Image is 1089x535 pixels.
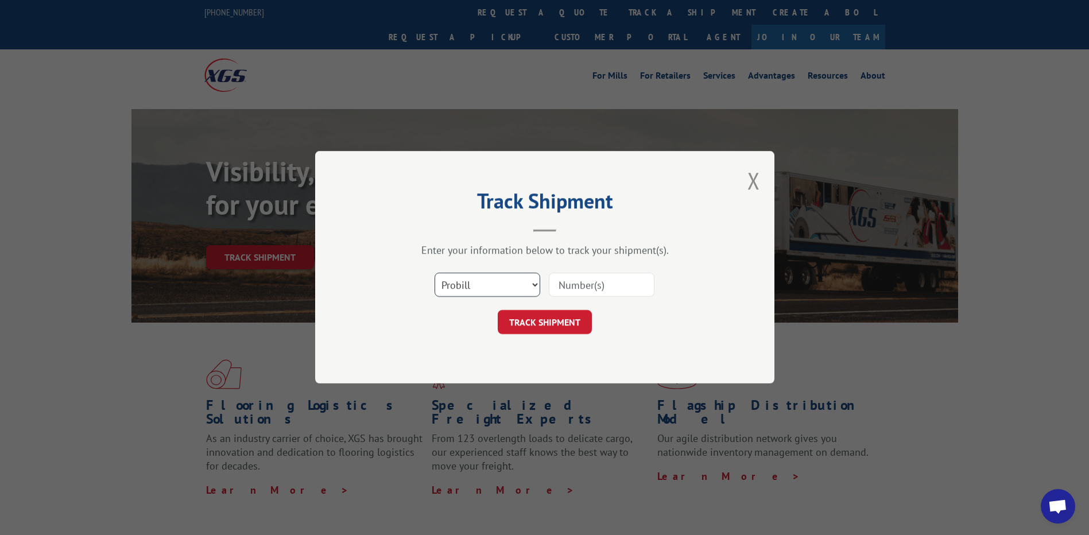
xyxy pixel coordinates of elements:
[747,165,760,196] button: Close modal
[373,193,717,215] h2: Track Shipment
[498,311,592,335] button: TRACK SHIPMENT
[373,244,717,257] div: Enter your information below to track your shipment(s).
[549,273,654,297] input: Number(s)
[1041,489,1075,524] div: Open chat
